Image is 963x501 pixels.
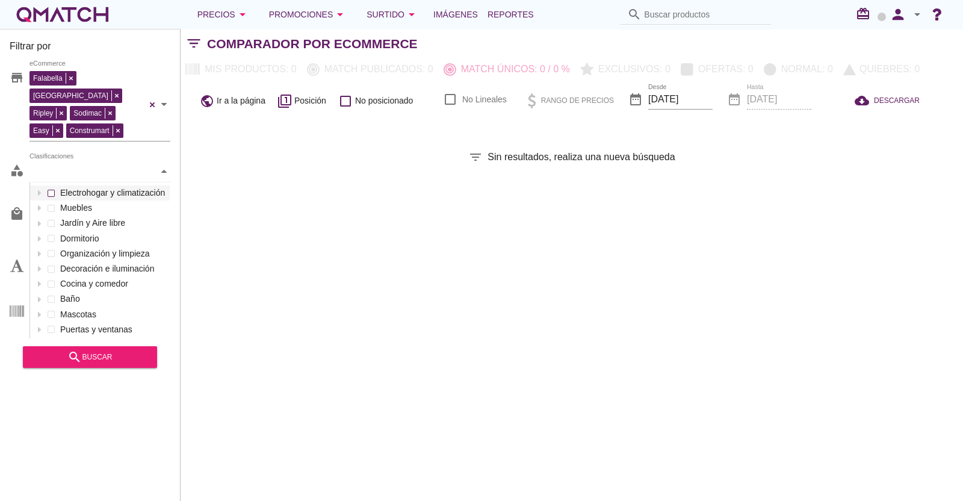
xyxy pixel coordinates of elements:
input: Buscar productos [644,5,764,24]
label: Muebles [57,201,167,216]
div: Clear all [146,68,158,141]
span: Sin resultados, realiza una nueva búsqueda [488,150,675,164]
i: filter_list [468,150,483,164]
a: Reportes [483,2,539,26]
label: Cocina y comedor [57,276,167,291]
i: cloud_download [855,93,874,108]
i: arrow_drop_down [404,7,419,22]
i: category [10,163,24,178]
label: Dormitorio [57,231,167,246]
label: Pisos [57,337,167,352]
label: Puertas y ventanas [57,322,167,337]
a: white-qmatch-logo [14,2,111,26]
i: search [627,7,642,22]
i: filter_list [181,43,207,44]
label: Organización y limpieza [57,246,167,261]
i: store [10,70,24,85]
div: Promociones [269,7,348,22]
label: Electrohogar y climatización [57,185,167,201]
input: Desde [648,90,713,109]
span: Posición [294,95,326,107]
i: person [886,6,910,23]
label: No Lineales [462,93,507,105]
label: Decoración e iluminación [57,261,167,276]
button: Precios [188,2,259,26]
span: No posicionado [355,95,413,107]
label: Jardín y Aire libre [57,216,167,231]
span: [GEOGRAPHIC_DATA] [30,90,111,101]
h2: Comparador por eCommerce [207,34,418,54]
div: Precios [197,7,250,22]
i: arrow_drop_down [910,7,924,22]
span: Sodimac [70,108,105,119]
span: Easy [30,125,52,136]
i: arrow_drop_down [333,7,347,22]
div: Surtido [367,7,419,22]
i: filter_1 [277,94,292,108]
button: buscar [23,346,157,368]
label: Mascotas [57,307,167,322]
a: Imágenes [429,2,483,26]
i: local_mall [10,207,24,221]
i: check_box_outline_blank [338,94,353,108]
i: search [67,350,82,364]
span: Imágenes [433,7,478,22]
i: arrow_drop_down [235,7,250,22]
i: date_range [628,92,643,107]
button: Surtido [357,2,429,26]
span: Ripley [30,108,56,119]
i: public [200,94,214,108]
span: Ir a la página [217,95,265,107]
h3: Filtrar por [10,39,170,58]
div: buscar [33,350,147,364]
span: Construmart [67,125,113,136]
span: Reportes [488,7,534,22]
span: DESCARGAR [874,95,920,106]
label: Baño [57,291,167,307]
i: redeem [856,7,875,21]
button: DESCARGAR [845,90,929,111]
button: Promociones [259,2,358,26]
button: Match únicos: 0 / 0 % [439,58,575,80]
p: Match únicos: 0 / 0 % [456,62,570,76]
span: Falabella [30,73,66,84]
